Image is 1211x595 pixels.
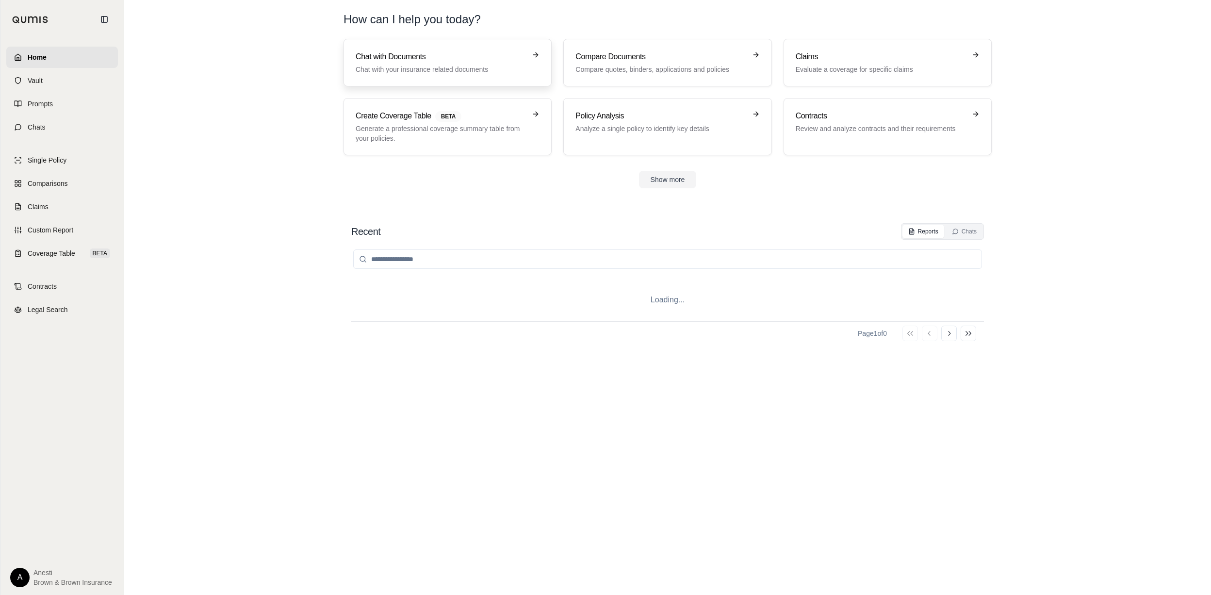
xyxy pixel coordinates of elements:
a: Create Coverage TableBETAGenerate a professional coverage summary table from your policies. [344,98,552,155]
a: Legal Search [6,299,118,320]
a: Policy AnalysisAnalyze a single policy to identify key details [563,98,771,155]
h3: Claims [796,51,966,63]
a: Prompts [6,93,118,115]
div: Reports [908,228,938,235]
a: Contracts [6,276,118,297]
button: Show more [639,171,697,188]
a: Chat with DocumentsChat with your insurance related documents [344,39,552,86]
p: Evaluate a coverage for specific claims [796,65,966,74]
h3: Policy Analysis [575,110,746,122]
a: Custom Report [6,219,118,241]
span: Coverage Table [28,248,75,258]
span: Custom Report [28,225,73,235]
span: Anesti [33,568,112,578]
div: Chats [952,228,977,235]
h3: Create Coverage Table [356,110,526,122]
p: Review and analyze contracts and their requirements [796,124,966,133]
h2: Recent [351,225,380,238]
h3: Chat with Documents [356,51,526,63]
span: Contracts [28,281,57,291]
span: Claims [28,202,49,212]
span: Vault [28,76,43,85]
a: Home [6,47,118,68]
button: Reports [902,225,944,238]
div: A [10,568,30,587]
span: Prompts [28,99,53,109]
a: Claims [6,196,118,217]
button: Collapse sidebar [97,12,112,27]
span: Comparisons [28,179,67,188]
span: Brown & Brown Insurance [33,578,112,587]
span: Legal Search [28,305,68,314]
span: Single Policy [28,155,66,165]
p: Chat with your insurance related documents [356,65,526,74]
h1: How can I help you today? [344,12,992,27]
img: Qumis Logo [12,16,49,23]
a: Coverage TableBETA [6,243,118,264]
a: Chats [6,116,118,138]
p: Compare quotes, binders, applications and policies [575,65,746,74]
a: ContractsReview and analyze contracts and their requirements [784,98,992,155]
span: Home [28,52,47,62]
a: Vault [6,70,118,91]
a: ClaimsEvaluate a coverage for specific claims [784,39,992,86]
div: Page 1 of 0 [858,329,887,338]
p: Generate a professional coverage summary table from your policies. [356,124,526,143]
span: Chats [28,122,46,132]
p: Analyze a single policy to identify key details [575,124,746,133]
a: Comparisons [6,173,118,194]
button: Chats [946,225,982,238]
a: Compare DocumentsCompare quotes, binders, applications and policies [563,39,771,86]
span: BETA [435,111,461,122]
a: Single Policy [6,149,118,171]
span: BETA [90,248,110,258]
div: Loading... [351,279,984,321]
h3: Compare Documents [575,51,746,63]
h3: Contracts [796,110,966,122]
